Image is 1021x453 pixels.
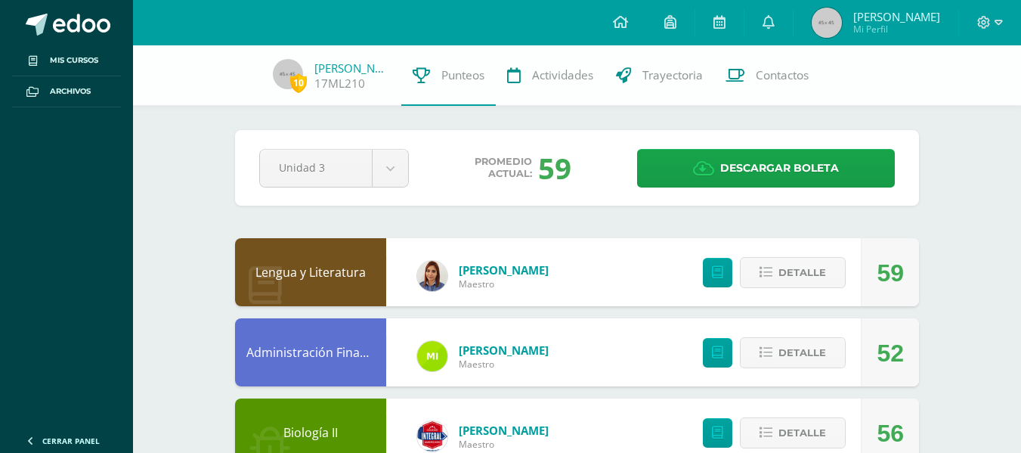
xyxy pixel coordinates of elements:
div: 59 [877,239,904,307]
img: eed6c18001710838dd9282a84f8079fa.png [417,261,447,291]
div: Lengua y Literatura [235,238,386,306]
a: Mis cursos [12,45,121,76]
div: Administración Financiera [235,318,386,386]
span: [PERSON_NAME] [853,9,940,24]
button: Detalle [740,417,846,448]
img: 8f4af3fe6ec010f2c87a2f17fab5bf8c.png [417,341,447,371]
a: [PERSON_NAME] [314,61,390,76]
span: Detalle [778,339,826,367]
div: 52 [877,319,904,387]
span: Maestro [459,358,549,371]
a: Archivos [12,76,121,107]
img: 21588b49a14a63eb6c43a3d6c8f636e1.png [417,421,447,451]
span: Detalle [778,419,826,447]
a: Descargar boleta [637,149,895,188]
button: Detalle [740,257,846,288]
a: 17ML210 [314,76,365,92]
img: 45x45 [812,8,842,38]
span: Descargar boleta [720,150,839,187]
a: Actividades [496,45,605,106]
span: [PERSON_NAME] [459,262,549,278]
span: Punteos [441,67,484,83]
a: Trayectoria [605,45,714,106]
span: Unidad 3 [279,150,353,185]
span: Trayectoria [642,67,703,83]
span: Maestro [459,438,549,451]
span: Cerrar panel [42,436,100,446]
button: Detalle [740,337,846,368]
span: Archivos [50,85,91,98]
span: Actividades [532,67,593,83]
img: 45x45 [273,59,303,89]
span: Mis cursos [50,54,98,67]
span: [PERSON_NAME] [459,343,549,358]
span: 10 [290,73,307,92]
a: Unidad 3 [260,150,408,187]
div: 59 [538,148,571,188]
span: Promedio actual: [475,156,532,180]
span: Mi Perfil [853,23,940,36]
span: Contactos [756,67,809,83]
span: Maestro [459,278,549,290]
a: Punteos [401,45,496,106]
span: [PERSON_NAME] [459,423,549,438]
a: Contactos [714,45,820,106]
span: Detalle [778,259,826,287]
